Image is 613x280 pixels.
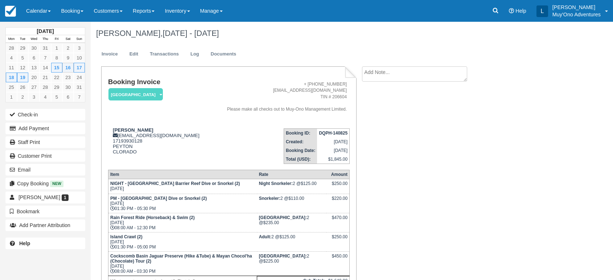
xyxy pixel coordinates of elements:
a: 5 [51,92,62,102]
th: Fri [51,35,62,43]
div: $250.00 [328,234,347,245]
a: 28 [6,43,17,53]
a: 29 [51,82,62,92]
a: 29 [17,43,28,53]
a: 4 [40,92,51,102]
th: Tue [17,35,28,43]
a: 9 [62,53,74,63]
a: 13 [28,63,40,73]
a: 27 [28,82,40,92]
button: Add Payment [5,123,85,134]
span: $125.00 [279,234,295,239]
td: [DATE] [108,179,257,194]
td: [DATE] 08:00 AM - 03:30 PM [108,251,257,276]
div: [EMAIL_ADDRESS][DOMAIN_NAME] 17193930128 PEYTON CLORADO [108,127,210,164]
a: 6 [28,53,40,63]
strong: [PERSON_NAME] [113,127,153,133]
td: 2 @ [257,179,326,194]
button: Email [5,164,85,176]
a: 31 [74,82,85,92]
a: Documents [205,47,242,61]
a: Staff Print [5,136,85,148]
td: [DATE] [317,137,349,146]
a: 3 [28,92,40,102]
div: $220.00 [328,196,347,207]
div: $450.00 [328,254,347,264]
th: Thu [40,35,51,43]
th: Total (USD): [284,155,317,164]
a: 23 [62,73,74,82]
td: [DATE] 01:30 PM - 05:30 PM [108,194,257,213]
span: $235.00 [263,220,279,225]
a: 21 [40,73,51,82]
a: 14 [40,63,51,73]
a: Invoice [96,47,123,61]
p: [PERSON_NAME] [552,4,601,11]
td: [DATE] 08:00 AM - 12:30 PM [108,213,257,232]
span: 1 [62,194,69,201]
td: $1,845.00 [317,155,349,164]
a: 30 [28,43,40,53]
th: Booking ID: [284,128,317,137]
td: 2 @ [257,213,326,232]
a: 2 [17,92,28,102]
h1: [PERSON_NAME], [96,29,545,38]
button: Bookmark [5,206,85,217]
button: Check-in [5,109,85,120]
b: Help [19,240,30,246]
span: [DATE] - [DATE] [162,29,219,38]
button: Copy Booking New [5,178,85,189]
a: 26 [17,82,28,92]
a: 4 [6,53,17,63]
th: Sun [74,35,85,43]
strong: Thatch Caye Resort [259,254,307,259]
th: Item [108,170,257,179]
strong: Thatch Caye Resort [259,215,307,220]
a: 30 [62,82,74,92]
strong: [DATE] [37,28,54,34]
strong: Island Crawl (2) [110,234,143,239]
a: 17 [74,63,85,73]
a: 1 [6,92,17,102]
strong: Adult [259,234,272,239]
td: 2 @ [257,194,326,213]
h1: Booking Invoice [108,78,210,86]
a: 1 [51,43,62,53]
td: [DATE] 01:30 PM - 05:00 PM [108,232,257,251]
th: Wed [28,35,40,43]
a: 16 [62,63,74,73]
img: checkfront-main-nav-mini-logo.png [5,6,16,17]
a: 20 [28,73,40,82]
p: Muy'Ono Adventures [552,11,601,18]
a: Log [185,47,205,61]
strong: NIGHT - [GEOGRAPHIC_DATA] Barrier Reef Dive or Snorkel (2) [110,181,240,186]
span: $125.00 [301,181,316,186]
td: [DATE] [317,146,349,155]
a: Customer Print [5,150,85,162]
a: 5 [17,53,28,63]
span: $110.00 [288,196,304,201]
span: $225.00 [263,259,279,264]
a: Help [5,238,85,249]
th: Mon [6,35,17,43]
div: $250.00 [328,181,347,192]
th: Booking Date: [284,146,317,155]
a: 18 [6,73,17,82]
a: 7 [74,92,85,102]
span: New [50,181,63,187]
a: 25 [6,82,17,92]
th: Rate [257,170,326,179]
a: 2 [62,43,74,53]
strong: Snorkeler [259,196,280,201]
a: 22 [51,73,62,82]
th: Amount [326,170,350,179]
strong: Night Snorkeler [259,181,293,186]
em: [GEOGRAPHIC_DATA] [108,88,163,101]
th: Sat [62,35,74,43]
a: 24 [74,73,85,82]
td: 2 @ [257,251,326,276]
a: Transactions [144,47,184,61]
a: 6 [62,92,74,102]
span: [PERSON_NAME] [18,194,60,200]
strong: Rain Forest Ride (Horseback) & Swim (2) [110,215,195,220]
